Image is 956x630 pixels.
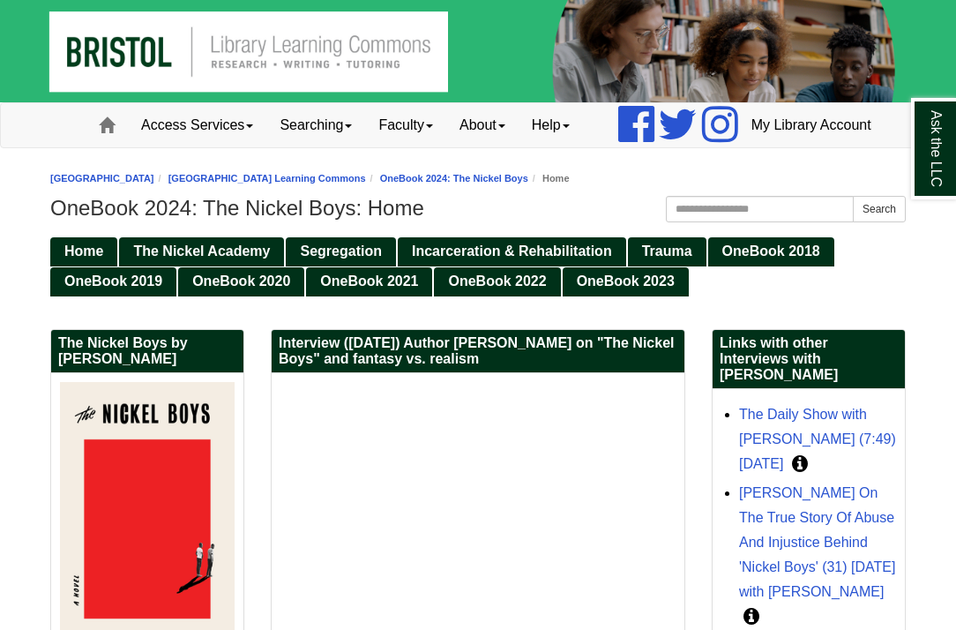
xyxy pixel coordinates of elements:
a: Segregation [286,237,395,266]
a: OneBook 2023 [563,267,689,296]
span: OneBook 2022 [448,274,546,289]
a: The Daily Show with [PERSON_NAME] (7:49) [DATE] [739,407,896,471]
a: OneBook 2024: The Nickel Boys [380,173,528,184]
a: Trauma [628,237,706,266]
a: Incarceration & Rehabilitation [398,237,626,266]
a: Searching [266,103,365,147]
a: OneBook 2020 [178,267,304,296]
a: [GEOGRAPHIC_DATA] Learning Commons [168,173,366,184]
span: OneBook 2021 [320,274,418,289]
a: Access Services [128,103,266,147]
span: OneBook 2023 [577,274,675,289]
a: Help [519,103,583,147]
h1: OneBook 2024: The Nickel Boys: Home [50,196,906,221]
span: OneBook 2018 [722,244,820,259]
a: The Nickel Academy [119,237,284,266]
a: [PERSON_NAME] On The True Story Of Abuse And Injustice Behind 'Nickel Boys' (31) [DATE] with [PER... [739,485,895,599]
a: [GEOGRAPHIC_DATA] [50,173,154,184]
span: Segregation [300,244,381,259]
span: Trauma [642,244,692,259]
a: OneBook 2021 [306,267,432,296]
a: About [446,103,519,147]
a: OneBook 2022 [434,267,560,296]
a: Faculty [365,103,446,147]
span: The Nickel Academy [133,244,270,259]
span: OneBook 2020 [192,274,290,289]
h2: The Nickel Boys by [PERSON_NAME] [51,330,243,373]
div: Guide Pages [50,236,906,296]
nav: breadcrumb [50,170,906,187]
a: OneBook 2018 [708,237,834,266]
span: Incarceration & Rehabilitation [412,244,612,259]
h2: Interview ([DATE]) Author [PERSON_NAME] on "The Nickel Boys" and fantasy vs. realism [272,330,684,373]
li: Home [528,170,570,187]
span: Home [64,244,103,259]
span: OneBook 2019 [64,274,162,289]
button: Search [853,196,906,222]
a: OneBook 2019 [50,267,176,296]
a: Home [50,237,117,266]
a: My Library Account [738,103,885,147]
h2: Links with other Interviews with [PERSON_NAME] [713,330,905,389]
